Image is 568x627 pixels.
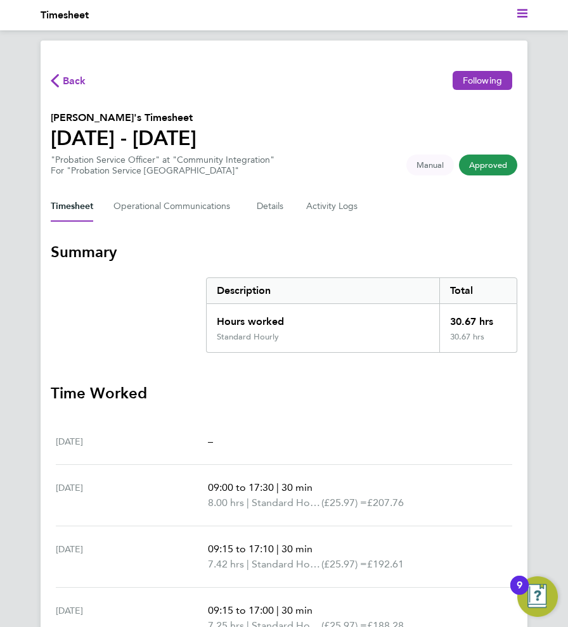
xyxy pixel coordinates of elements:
[276,481,279,493] span: |
[56,541,208,572] div: [DATE]
[208,481,274,493] span: 09:00 to 17:30
[281,543,313,555] span: 30 min
[208,543,274,555] span: 09:15 to 17:10
[51,72,86,88] button: Back
[517,576,558,617] button: Open Resource Center, 9 new notifications
[367,497,404,509] span: £207.76
[252,557,321,572] span: Standard Hourly
[276,543,279,555] span: |
[208,604,274,616] span: 09:15 to 17:00
[217,332,279,342] div: Standard Hourly
[321,558,367,570] span: (£25.97) =
[276,604,279,616] span: |
[406,155,454,175] span: This timesheet was manually created.
[51,125,197,151] h1: [DATE] - [DATE]
[252,495,321,510] span: Standard Hourly
[51,155,274,176] div: "Probation Service Officer" at "Community Integration"
[321,497,367,509] span: (£25.97) =
[463,75,502,86] span: Following
[41,8,89,23] li: Timesheet
[206,277,517,353] div: Summary
[208,435,213,447] span: –
[207,278,439,303] div: Description
[257,191,286,222] button: Details
[56,434,208,449] div: [DATE]
[439,332,517,352] div: 30.67 hrs
[247,497,249,509] span: |
[113,191,236,222] button: Operational Communications
[63,73,86,89] span: Back
[56,480,208,510] div: [DATE]
[51,242,517,262] h3: Summary
[367,558,404,570] span: £192.61
[207,304,439,332] div: Hours worked
[281,481,313,493] span: 30 min
[439,278,517,303] div: Total
[306,191,359,222] button: Activity Logs
[247,558,249,570] span: |
[517,585,522,602] div: 9
[208,558,244,570] span: 7.42 hrs
[51,165,274,176] div: For "Probation Service [GEOGRAPHIC_DATA]"
[439,304,517,332] div: 30.67 hrs
[51,383,517,403] h3: Time Worked
[281,604,313,616] span: 30 min
[51,191,93,222] button: Timesheet
[459,155,517,175] span: This timesheet has been approved.
[51,110,197,125] h2: [PERSON_NAME]'s Timesheet
[453,71,512,90] button: Following
[208,497,244,509] span: 8.00 hrs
